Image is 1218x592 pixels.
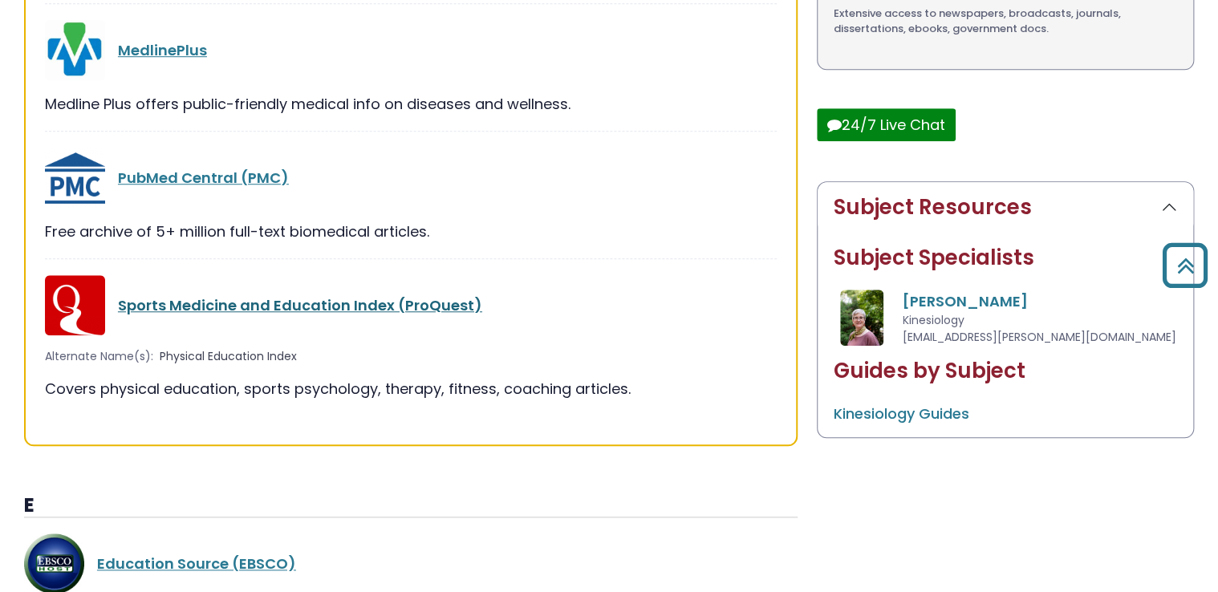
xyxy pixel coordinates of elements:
[903,291,1028,311] a: [PERSON_NAME]
[118,40,207,60] a: MedlinePlus
[834,403,969,424] a: Kinesiology Guides
[903,329,1176,345] span: [EMAIL_ADDRESS][PERSON_NAME][DOMAIN_NAME]
[45,378,777,399] div: Covers physical education, sports psychology, therapy, fitness, coaching articles.
[840,290,884,346] img: Francene Lewis
[118,168,289,188] a: PubMed Central (PMC)
[45,221,777,242] div: Free archive of 5+ million full-text biomedical articles.
[818,182,1193,233] button: Subject Resources
[903,312,964,328] span: Kinesiology
[45,93,777,115] div: Medline Plus offers public-friendly medical info on diseases and wellness.
[24,494,798,518] h3: E
[817,108,956,141] button: 24/7 Live Chat
[97,553,296,574] a: Education Source (EBSCO)
[118,295,482,315] a: Sports Medicine and Education Index (ProQuest)
[834,6,1177,37] div: Extensive access to newspapers, broadcasts, journals, dissertations, ebooks, government docs.
[834,359,1177,383] h2: Guides by Subject
[1156,250,1214,280] a: Back to Top
[45,348,153,365] span: Alternate Name(s):
[834,245,1177,270] h2: Subject Specialists
[160,348,297,365] span: Physical Education Index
